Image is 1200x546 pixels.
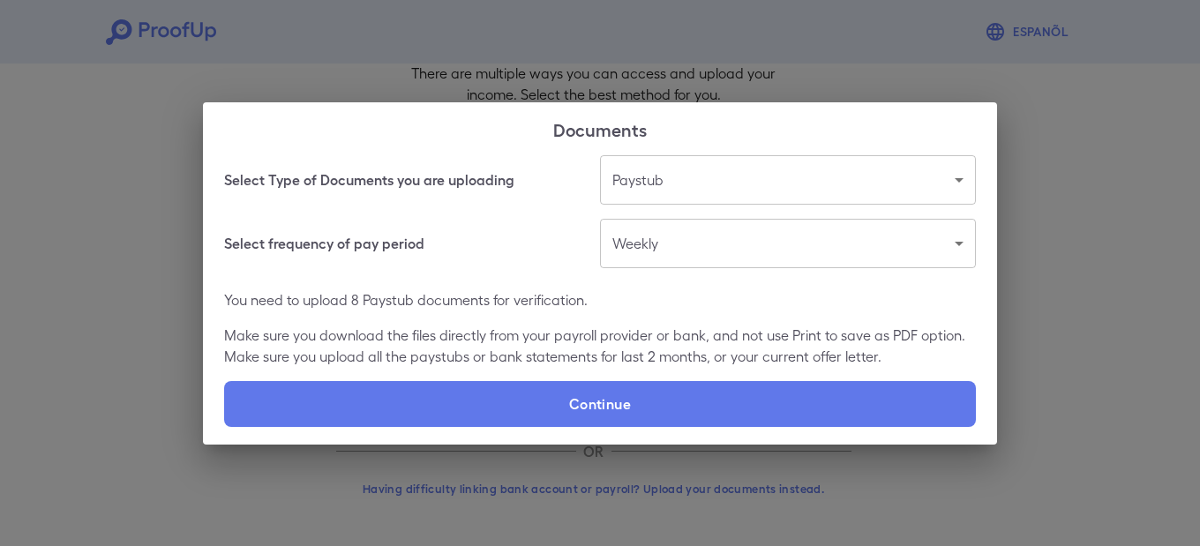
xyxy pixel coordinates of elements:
p: Make sure you download the files directly from your payroll provider or bank, and not use Print t... [224,325,976,367]
label: Continue [224,381,976,427]
h2: Documents [203,102,997,155]
div: Paystub [600,155,976,205]
h6: Select frequency of pay period [224,233,424,254]
h6: Select Type of Documents you are uploading [224,169,514,191]
div: Weekly [600,219,976,268]
p: You need to upload 8 Paystub documents for verification. [224,289,976,310]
